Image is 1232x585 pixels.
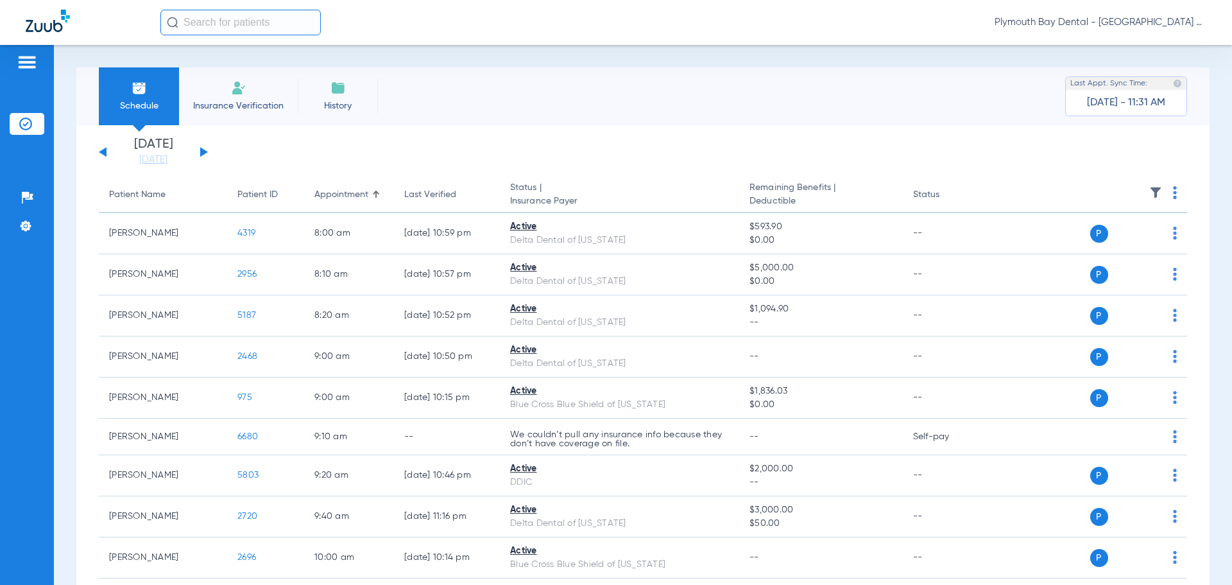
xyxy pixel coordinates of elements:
[314,188,384,202] div: Appointment
[307,100,368,112] span: History
[237,512,257,521] span: 2720
[1173,186,1177,199] img: group-dot-blue.svg
[304,537,394,579] td: 10:00 AM
[1087,96,1165,109] span: [DATE] - 11:31 AM
[1173,350,1177,363] img: group-dot-blue.svg
[749,517,892,530] span: $50.00
[510,261,729,275] div: Active
[99,496,227,537] td: [PERSON_NAME]
[1173,79,1182,88] img: last sync help info
[330,80,346,96] img: History
[99,537,227,579] td: [PERSON_NAME]
[749,195,892,208] span: Deductible
[1168,523,1232,585] iframe: Chat Widget
[510,234,729,247] div: Delta Dental of [US_STATE]
[99,254,227,295] td: [PERSON_NAME]
[995,16,1206,29] span: Plymouth Bay Dental - [GEOGRAPHIC_DATA] Dental
[903,537,989,579] td: --
[237,432,258,441] span: 6680
[304,254,394,295] td: 8:10 AM
[394,295,500,336] td: [DATE] 10:52 PM
[231,80,246,96] img: Manual Insurance Verification
[1173,227,1177,240] img: group-dot-blue.svg
[510,476,729,489] div: DDIC
[304,378,394,419] td: 9:00 AM
[903,213,989,254] td: --
[394,537,500,579] td: [DATE] 10:14 PM
[749,553,759,562] span: --
[749,476,892,489] span: --
[1173,430,1177,443] img: group-dot-blue.svg
[1090,467,1108,485] span: P
[903,378,989,419] td: --
[237,352,257,361] span: 2468
[160,10,321,35] input: Search for patients
[1090,266,1108,284] span: P
[510,462,729,476] div: Active
[749,302,892,316] span: $1,094.90
[510,558,729,572] div: Blue Cross Blue Shield of [US_STATE]
[1090,348,1108,366] span: P
[167,17,178,28] img: Search Icon
[304,295,394,336] td: 8:20 AM
[394,336,500,378] td: [DATE] 10:50 PM
[903,419,989,455] td: Self-pay
[1173,510,1177,523] img: group-dot-blue.svg
[1090,225,1108,243] span: P
[1090,389,1108,407] span: P
[115,153,192,166] a: [DATE]
[394,496,500,537] td: [DATE] 11:16 PM
[394,213,500,254] td: [DATE] 10:59 PM
[749,275,892,288] span: $0.00
[510,316,729,329] div: Delta Dental of [US_STATE]
[99,378,227,419] td: [PERSON_NAME]
[500,177,739,213] th: Status |
[108,100,169,112] span: Schedule
[749,432,759,441] span: --
[132,80,147,96] img: Schedule
[394,254,500,295] td: [DATE] 10:57 PM
[510,503,729,517] div: Active
[903,295,989,336] td: --
[237,229,255,238] span: 4319
[903,496,989,537] td: --
[237,270,257,279] span: 2956
[510,344,729,357] div: Active
[1173,469,1177,482] img: group-dot-blue.svg
[739,177,902,213] th: Remaining Benefits |
[394,419,500,455] td: --
[510,275,729,288] div: Delta Dental of [US_STATE]
[510,195,729,208] span: Insurance Payer
[99,336,227,378] td: [PERSON_NAME]
[394,378,500,419] td: [DATE] 10:15 PM
[1090,508,1108,526] span: P
[749,261,892,275] span: $5,000.00
[304,496,394,537] td: 9:40 AM
[510,302,729,316] div: Active
[404,188,456,202] div: Last Verified
[1173,268,1177,281] img: group-dot-blue.svg
[749,220,892,234] span: $593.90
[237,393,252,402] span: 975
[99,455,227,496] td: [PERSON_NAME]
[99,213,227,254] td: [PERSON_NAME]
[749,462,892,476] span: $2,000.00
[510,220,729,234] div: Active
[304,455,394,496] td: 9:20 AM
[1090,549,1108,567] span: P
[109,188,166,202] div: Patient Name
[115,138,192,166] li: [DATE]
[99,419,227,455] td: [PERSON_NAME]
[510,517,729,530] div: Delta Dental of [US_STATE]
[903,177,989,213] th: Status
[99,295,227,336] td: [PERSON_NAME]
[1090,307,1108,325] span: P
[749,352,759,361] span: --
[404,188,490,202] div: Last Verified
[903,455,989,496] td: --
[189,100,288,112] span: Insurance Verification
[1173,391,1177,404] img: group-dot-blue.svg
[903,254,989,295] td: --
[749,385,892,398] span: $1,836.03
